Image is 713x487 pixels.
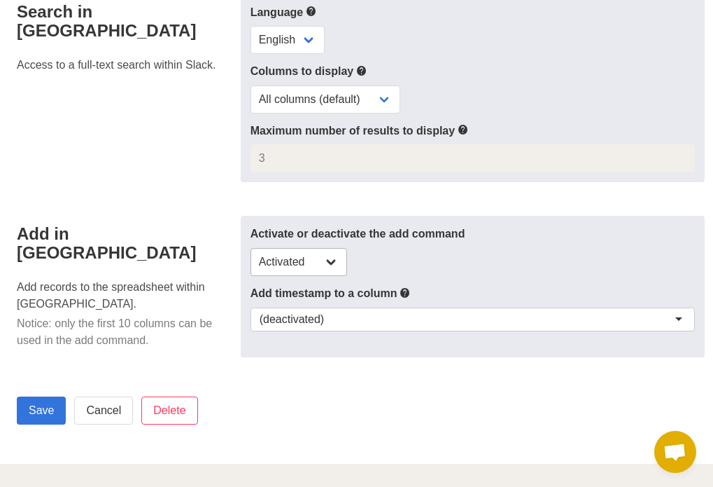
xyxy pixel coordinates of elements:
a: Cancel [74,397,133,425]
div: (deactivated) [260,313,325,327]
p: Access to a full-text search within Slack. [17,57,232,74]
label: Columns to display [250,62,695,80]
label: Activate or deactivate the add command [250,226,695,242]
input: Save [17,397,66,425]
h4: Add in [GEOGRAPHIC_DATA] [17,224,232,262]
p: Notice: only the first 10 columns can be used in the add command. [17,315,232,349]
label: Add timestamp to a column [250,284,695,302]
h4: Search in [GEOGRAPHIC_DATA] [17,2,232,40]
p: Add records to the spreadsheet within [GEOGRAPHIC_DATA]. [17,279,232,313]
label: Maximum number of results to display [250,122,695,139]
label: Language [250,4,695,21]
input: Delete [141,397,197,425]
div: Open chat [654,431,696,473]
